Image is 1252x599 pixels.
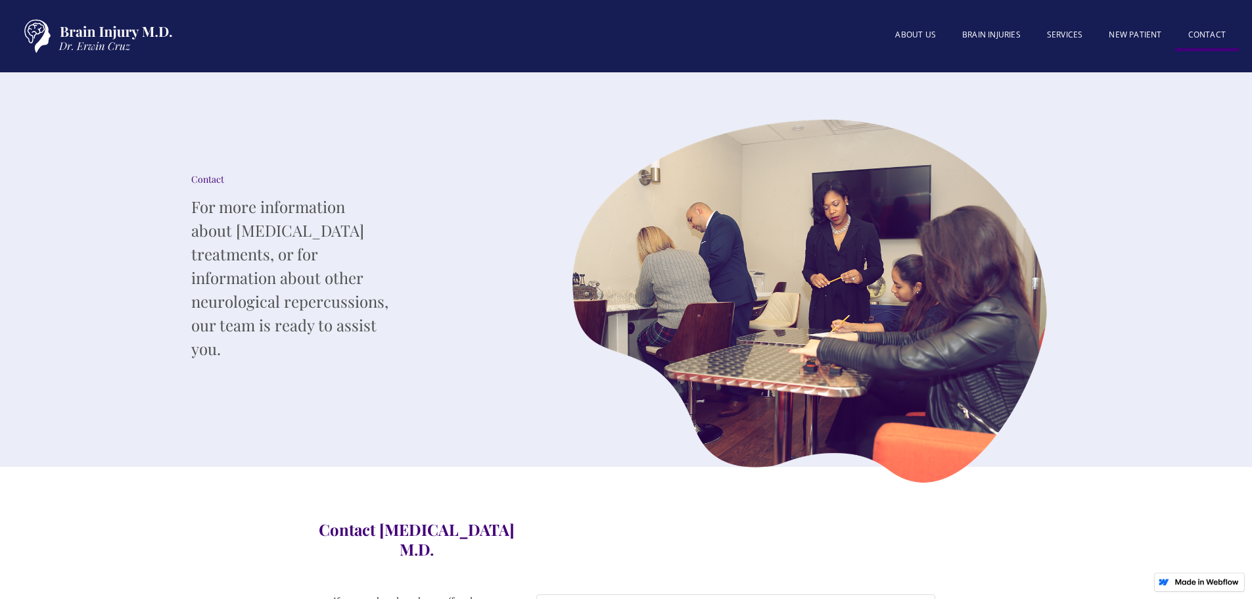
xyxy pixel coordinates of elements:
[1034,22,1096,48] a: SERVICES
[317,519,517,559] h3: Contact [MEDICAL_DATA] M.D.
[882,22,949,48] a: About US
[191,173,388,186] div: Contact
[13,13,177,59] a: home
[1096,22,1174,48] a: New patient
[949,22,1034,48] a: BRAIN INJURIES
[191,195,388,360] p: For more information about [MEDICAL_DATA] treatments, or for information about other neurological...
[1174,579,1239,585] img: Made in Webflow
[1175,22,1239,51] a: Contact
